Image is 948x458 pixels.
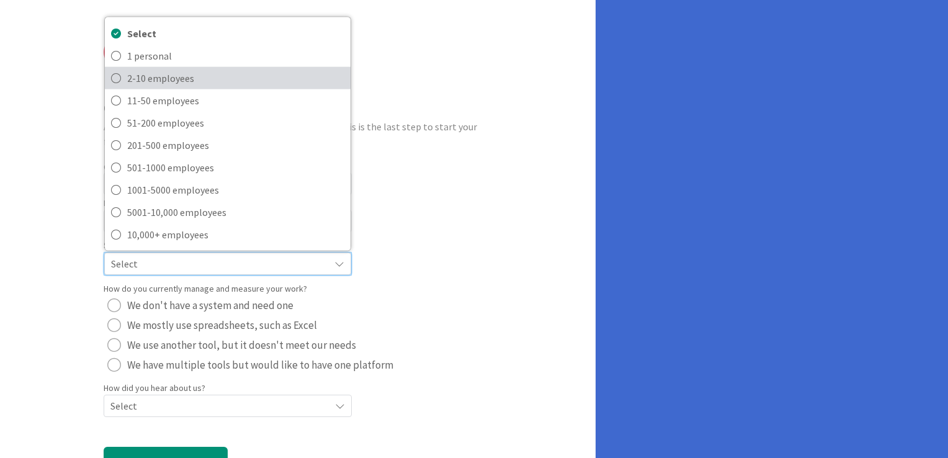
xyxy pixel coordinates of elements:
span: 501-1000 employees [127,158,344,176]
span: 51-200 employees [127,113,344,132]
label: Industry [104,197,134,210]
label: Size [104,239,120,252]
button: We don't have a system and need one [104,295,297,315]
a: 11-50 employees [105,89,351,111]
button: We mostly use spreadsheets, such as Excel [104,315,321,335]
div: All your work must be associated with an organization. This is the last step to start your free t... [104,119,493,149]
span: Select [127,24,344,42]
a: 1 personal [105,44,351,66]
span: We mostly use spreadsheets, such as Excel [127,316,317,335]
a: 51-200 employees [105,111,351,133]
span: 10,000+ employees [127,225,344,243]
button: We use another tool, but it doesn't meet our needs [104,335,360,355]
a: 1001-5000 employees [105,178,351,200]
div: Organization Setup [104,97,493,119]
img: Kanban Zone [104,37,220,67]
span: We have multiple tools but would like to have one platform [127,356,393,374]
a: 201-500 employees [105,133,351,156]
span: 2-10 employees [127,68,344,87]
a: 10,000+ employees [105,223,351,245]
label: How did you hear about us? [104,382,205,395]
span: 201-500 employees [127,135,344,154]
a: 5001-10,000 employees [105,200,351,223]
span: We use another tool, but it doesn't meet our needs [127,336,356,354]
button: We have multiple tools but would like to have one platform [104,355,397,375]
span: Select [111,255,323,272]
span: We don't have a system and need one [127,296,293,315]
span: 11-50 employees [127,91,344,109]
span: 1001-5000 employees [127,180,344,199]
a: 501-1000 employees [105,156,351,178]
span: Select [110,397,324,415]
span: 5001-10,000 employees [127,202,344,221]
label: Organization Name [104,161,174,173]
a: Select [105,22,351,44]
label: How do you currently manage and measure your work? [104,282,307,295]
a: 2-10 employees [105,66,351,89]
span: 1 personal [127,46,344,65]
